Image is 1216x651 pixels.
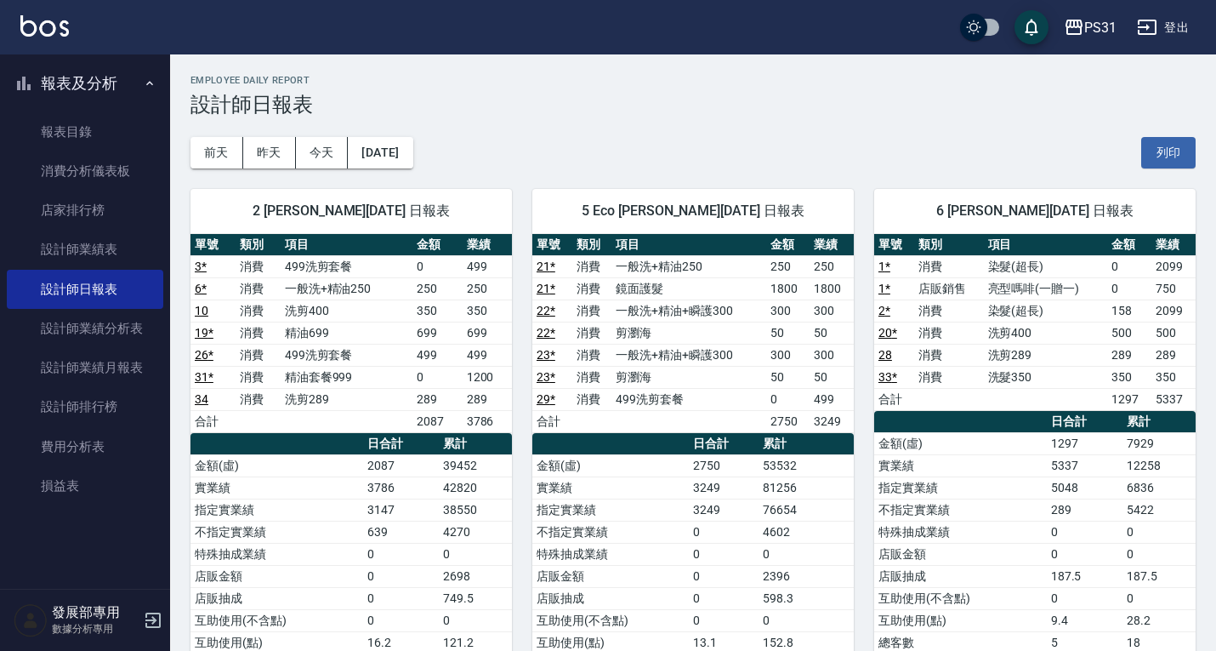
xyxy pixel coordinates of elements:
td: 158 [1107,300,1151,322]
td: 指定實業績 [874,477,1047,499]
td: 50 [766,366,810,388]
td: 消費 [572,255,612,277]
td: 0 [1047,543,1122,565]
td: 0 [439,543,512,565]
a: 10 [195,304,208,317]
td: 499 [463,255,512,277]
td: 剪瀏海 [611,366,766,388]
th: 項目 [611,234,766,256]
td: 3249 [689,477,758,499]
button: 報表及分析 [7,61,163,106]
button: 今天 [296,137,349,168]
a: 28 [878,348,892,362]
th: 累計 [1122,411,1196,433]
td: 消費 [914,255,984,277]
td: 350 [463,300,512,322]
td: 互助使用(不含點) [190,609,363,631]
td: 2750 [766,410,810,432]
td: 0 [363,587,439,609]
td: 499 [412,344,462,366]
td: 店販抽成 [532,587,689,609]
th: 單號 [190,234,236,256]
td: 染髮(超長) [984,255,1108,277]
td: 0 [689,565,758,587]
td: 0 [689,521,758,543]
td: 50 [766,322,810,344]
td: 289 [412,388,462,410]
td: 特殊抽成業績 [874,521,1047,543]
h5: 發展部專用 [52,604,139,621]
td: 76654 [759,499,854,521]
td: 1297 [1107,388,1151,410]
td: 289 [1151,344,1196,366]
button: PS31 [1057,10,1123,45]
td: 消費 [236,366,281,388]
td: 不指定實業績 [532,521,689,543]
td: 750 [1151,277,1196,300]
td: 一般洗+精油+瞬護300 [611,344,766,366]
td: 實業績 [532,477,689,499]
td: 一般洗+精油250 [281,277,413,300]
a: 費用分析表 [7,427,163,466]
td: 9.4 [1047,609,1122,631]
td: 金額(虛) [532,454,689,477]
th: 業績 [810,234,854,256]
td: 42820 [439,477,512,499]
td: 289 [1047,499,1122,521]
td: 28.2 [1122,609,1196,631]
h3: 設計師日報表 [190,93,1196,117]
td: 消費 [236,322,281,344]
td: 500 [1151,322,1196,344]
td: 店販金額 [190,565,363,587]
td: 店販抽成 [190,587,363,609]
td: 店販金額 [532,565,689,587]
th: 業績 [463,234,512,256]
div: PS31 [1084,17,1117,38]
a: 報表目錄 [7,112,163,151]
img: Person [14,603,48,637]
td: 洗髮350 [984,366,1108,388]
a: 設計師業績表 [7,230,163,269]
td: 精油699 [281,322,413,344]
td: 消費 [236,344,281,366]
td: 500 [1107,322,1151,344]
span: 2 [PERSON_NAME][DATE] 日報表 [211,203,492,220]
td: 81256 [759,477,854,499]
button: 前天 [190,137,243,168]
td: 消費 [236,277,281,300]
td: 消費 [572,277,612,300]
td: 1200 [463,366,512,388]
td: 實業績 [874,454,1047,477]
td: 2099 [1151,255,1196,277]
td: 53532 [759,454,854,477]
td: 0 [1047,521,1122,543]
th: 累計 [439,433,512,455]
a: 消費分析儀表板 [7,151,163,191]
td: 2698 [439,565,512,587]
th: 項目 [281,234,413,256]
td: 精油套餐999 [281,366,413,388]
td: 0 [759,609,854,631]
td: 289 [463,388,512,410]
a: 店家排行榜 [7,191,163,230]
td: 互助使用(點) [874,609,1047,631]
td: 6836 [1122,477,1196,499]
td: 洗剪289 [281,388,413,410]
img: Logo [20,15,69,37]
td: 剪瀏海 [611,322,766,344]
th: 日合計 [1047,411,1122,433]
td: 0 [363,543,439,565]
td: 50 [810,322,854,344]
button: 昨天 [243,137,296,168]
td: 消費 [236,300,281,322]
button: [DATE] [348,137,412,168]
th: 單號 [532,234,572,256]
td: 5048 [1047,477,1122,499]
td: 0 [766,388,810,410]
td: 250 [766,255,810,277]
td: 5337 [1151,388,1196,410]
td: 187.5 [1047,565,1122,587]
th: 單號 [874,234,914,256]
td: 不指定實業績 [190,521,363,543]
td: 3786 [363,477,439,499]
